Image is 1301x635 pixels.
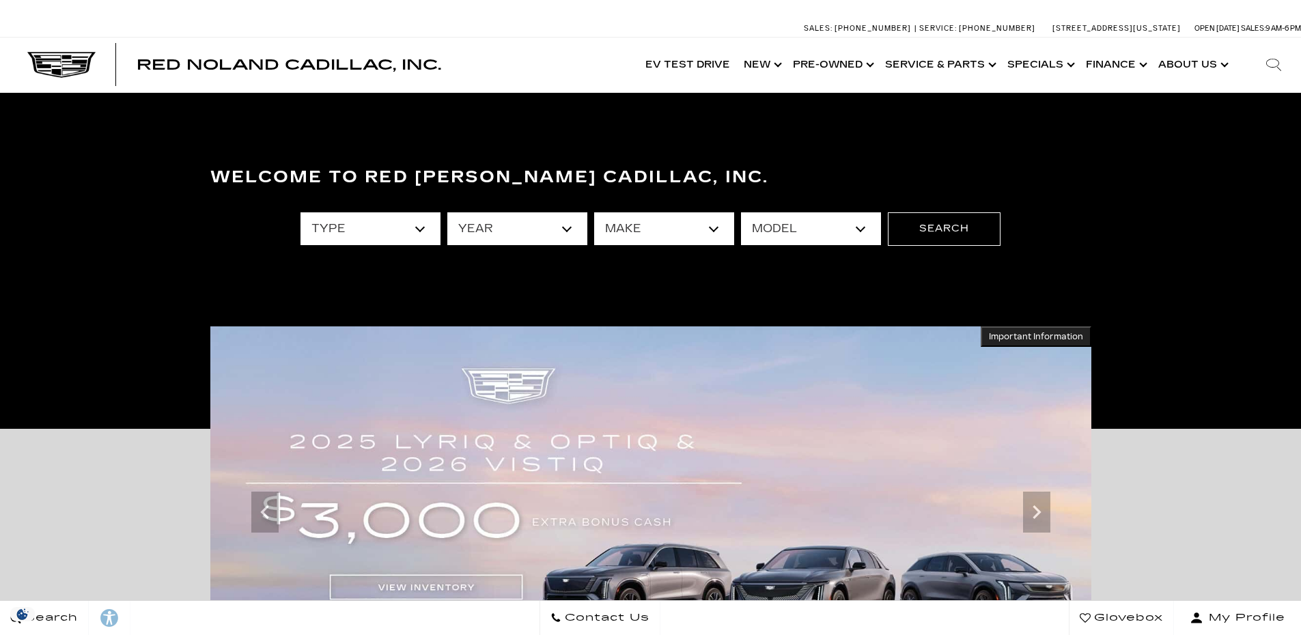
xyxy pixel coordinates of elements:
a: Contact Us [540,601,660,635]
span: [PHONE_NUMBER] [959,24,1035,33]
h3: Welcome to Red [PERSON_NAME] Cadillac, Inc. [210,164,1091,191]
a: Pre-Owned [786,38,878,92]
span: Sales: [804,24,833,33]
span: 9 AM-6 PM [1265,24,1301,33]
select: Filter by make [594,212,734,245]
span: Contact Us [561,608,649,627]
a: Service: [PHONE_NUMBER] [914,25,1039,32]
select: Filter by model [741,212,881,245]
span: Important Information [989,331,1083,342]
a: Glovebox [1069,601,1174,635]
a: Finance [1079,38,1151,92]
a: About Us [1151,38,1233,92]
section: Click to Open Cookie Consent Modal [7,607,38,621]
a: EV Test Drive [639,38,737,92]
a: New [737,38,786,92]
span: Search [21,608,78,627]
img: Cadillac Dark Logo with Cadillac White Text [27,52,96,78]
a: Service & Parts [878,38,1001,92]
button: Open user profile menu [1174,601,1301,635]
a: Specials [1001,38,1079,92]
div: Previous [251,492,279,533]
select: Filter by year [447,212,587,245]
select: Filter by type [300,212,440,245]
span: Red Noland Cadillac, Inc. [137,57,441,73]
a: Red Noland Cadillac, Inc. [137,58,441,72]
span: Glovebox [1091,608,1163,627]
a: [STREET_ADDRESS][US_STATE] [1052,24,1181,33]
a: Sales: [PHONE_NUMBER] [804,25,914,32]
span: Sales: [1241,24,1265,33]
span: Service: [919,24,957,33]
span: [PHONE_NUMBER] [835,24,911,33]
span: My Profile [1203,608,1285,627]
span: Open [DATE] [1194,24,1240,33]
img: Opt-Out Icon [7,607,38,621]
button: Search [888,212,1001,245]
button: Important Information [981,326,1091,347]
div: Next [1023,492,1050,533]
